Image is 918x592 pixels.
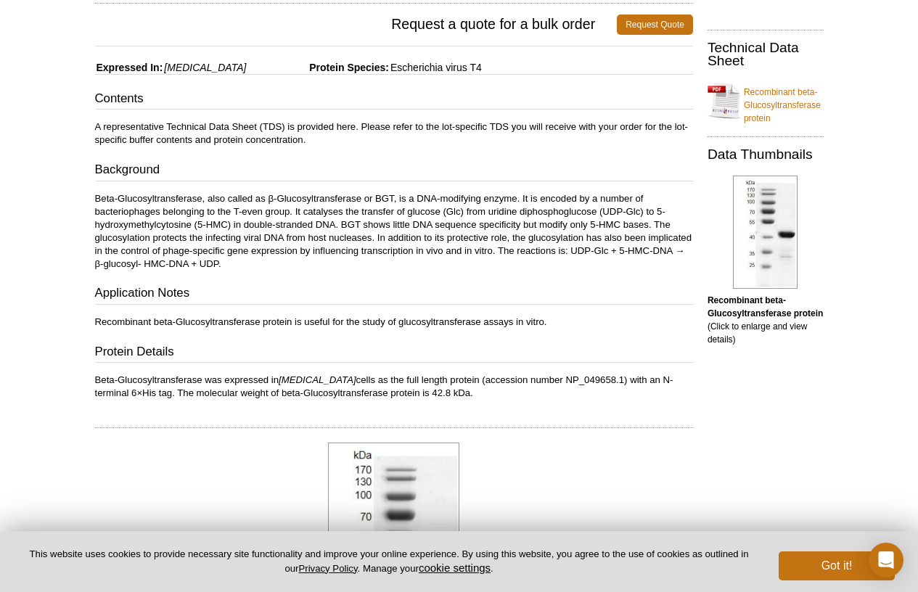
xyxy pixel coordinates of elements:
button: cookie settings [419,562,491,574]
h3: Contents [95,90,693,110]
a: Request Quote [617,15,693,35]
h3: Protein Details [95,343,693,363]
i: [MEDICAL_DATA] [164,62,246,73]
img: ecombinant beta-Glucosyltransferase protein [733,176,798,289]
p: Recombinant beta-Glucosyltransferase protein is useful for the study of glucosyltransferase assay... [95,316,693,329]
h3: Application Notes [95,284,693,305]
i: [MEDICAL_DATA] [279,374,356,385]
div: Open Intercom Messenger [869,543,903,577]
p: A representative Technical Data Sheet (TDS) is provided here. Please refer to the lot-specific TD... [95,120,693,147]
span: Protein Species: [249,62,389,73]
p: Beta-Glucosyltransferase, also called as β-Glucosyltransferase or BGT, is a DNA-modifying enzyme.... [95,192,693,271]
b: Recombinant beta-Glucosyltransferase protein [708,295,823,318]
h2: Technical Data Sheet [708,41,824,67]
span: Request a quote for a bulk order [95,15,618,35]
h2: Data Thumbnails [708,148,824,161]
p: Beta-Glucosyltransferase was expressed in cells as the full length protein (accession number NP_0... [95,374,693,400]
span: Expressed In: [95,62,163,73]
p: This website uses cookies to provide necessary site functionality and improve your online experie... [23,548,755,575]
p: (Click to enlarge and view details) [708,294,824,346]
button: Got it! [779,551,895,580]
h3: Background [95,161,693,181]
a: Recombinant beta-Glucosyltransferase protein [708,77,824,125]
a: Privacy Policy [298,563,357,574]
span: Escherichia virus T4 [389,62,482,73]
